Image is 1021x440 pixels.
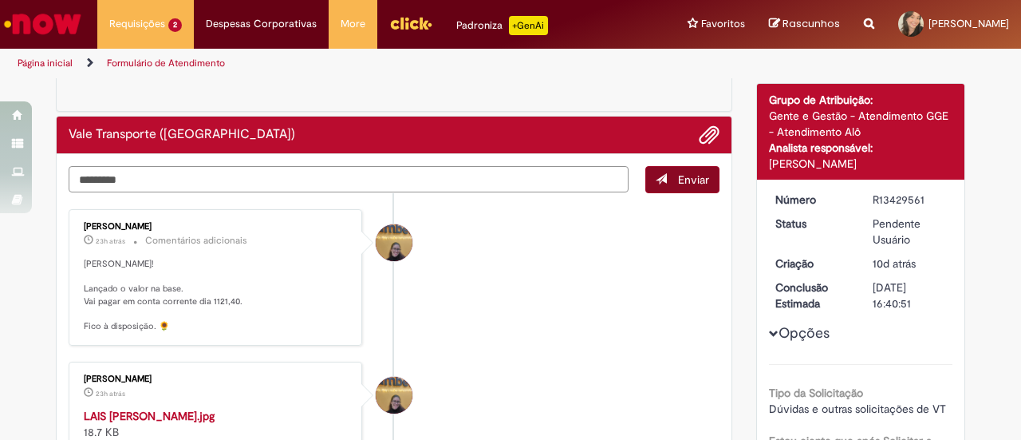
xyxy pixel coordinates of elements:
[769,156,953,172] div: [PERSON_NAME]
[96,389,125,398] time: 28/08/2025 14:47:04
[873,192,947,208] div: R13429561
[873,279,947,311] div: [DATE] 16:40:51
[509,16,548,35] p: +GenAi
[769,92,953,108] div: Grupo de Atribuição:
[389,11,432,35] img: click_logo_yellow_360x200.png
[928,17,1009,30] span: [PERSON_NAME]
[96,236,125,246] span: 23h atrás
[645,166,719,193] button: Enviar
[769,386,863,400] b: Tipo da Solicitação
[873,256,916,271] time: 19/08/2025 16:13:50
[96,236,125,246] time: 28/08/2025 14:47:21
[763,279,861,311] dt: Conclusão Estimada
[699,125,719,145] button: Adicionar anexos
[873,256,916,271] span: 10d atrás
[107,57,225,69] a: Formulário de Atendimento
[341,16,365,32] span: More
[69,128,295,142] h2: Vale Transporte (VT) Histórico de tíquete
[84,375,349,384] div: [PERSON_NAME]
[84,222,349,232] div: [PERSON_NAME]
[18,57,73,69] a: Página inicial
[783,16,840,31] span: Rascunhos
[109,16,165,32] span: Requisições
[763,192,861,208] dt: Número
[145,234,247,248] small: Comentários adicionais
[168,18,182,32] span: 2
[456,16,548,35] div: Padroniza
[678,172,709,187] span: Enviar
[12,49,668,78] ul: Trilhas de página
[769,402,946,416] span: Dúvidas e outras solicitações de VT
[84,409,215,423] a: LAIS [PERSON_NAME].jpg
[701,16,745,32] span: Favoritos
[763,256,861,272] dt: Criação
[206,16,317,32] span: Despesas Corporativas
[763,216,861,232] dt: Status
[873,216,947,248] div: Pendente Usuário
[2,8,84,40] img: ServiceNow
[69,166,629,192] textarea: Digite sua mensagem aqui...
[376,377,412,414] div: Amanda De Campos Gomes Do Nascimento
[769,108,953,140] div: Gente e Gestão - Atendimento GGE - Atendimento Alô
[84,408,349,440] div: 18.7 KB
[96,389,125,398] span: 23h atrás
[769,140,953,156] div: Analista responsável:
[873,256,947,272] div: 19/08/2025 16:13:50
[769,17,840,32] a: Rascunhos
[376,224,412,261] div: Amanda De Campos Gomes Do Nascimento
[84,258,349,333] p: [PERSON_NAME]! Lançado o valor na base. Vai pagar em conta corrente dia 1121,40. Fico à disposiçã...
